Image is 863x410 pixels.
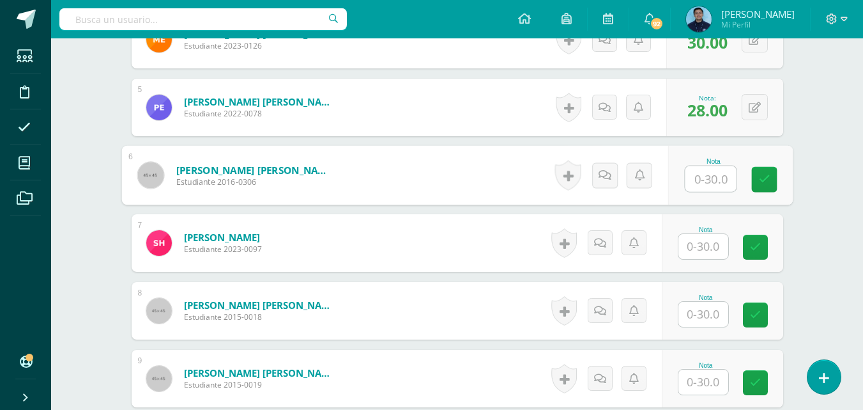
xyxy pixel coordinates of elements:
[687,93,728,102] div: Nota:
[176,177,333,188] span: Estudiante 2016-0306
[146,366,172,391] img: 45x45
[184,299,337,311] a: [PERSON_NAME] [PERSON_NAME]
[684,158,742,165] div: Nota
[184,367,337,379] a: [PERSON_NAME] [PERSON_NAME]
[721,8,795,20] span: [PERSON_NAME]
[686,6,712,32] img: e03a95cdf3f7e818780b3d7e8837d5b9.png
[184,40,337,51] span: Estudiante 2023-0126
[650,17,664,31] span: 92
[678,234,728,259] input: 0-30.0
[678,302,728,327] input: 0-30.0
[184,244,262,255] span: Estudiante 2023-0097
[184,108,337,119] span: Estudiante 2022-0078
[176,163,333,177] a: [PERSON_NAME] [PERSON_NAME]
[678,370,728,395] input: 0-30.0
[184,95,337,108] a: [PERSON_NAME] [PERSON_NAME]
[184,311,337,322] span: Estudiante 2015-0018
[184,379,337,390] span: Estudiante 2015-0019
[685,166,736,192] input: 0-30.0
[146,95,172,120] img: db6b8c56d62c898874b953031725c6f0.png
[137,162,164,188] img: 45x45
[687,31,728,53] span: 30.00
[687,99,728,121] span: 28.00
[59,8,347,30] input: Busca un usuario...
[678,226,734,233] div: Nota
[678,294,734,301] div: Nota
[146,230,172,256] img: 4f9648935e8279469172af1a4167bad9.png
[678,362,734,369] div: Nota
[146,27,172,52] img: 4c3d82d26d781a31cdb3a4e582c14776.png
[146,298,172,324] img: 45x45
[721,19,795,30] span: Mi Perfil
[184,231,262,244] a: [PERSON_NAME]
